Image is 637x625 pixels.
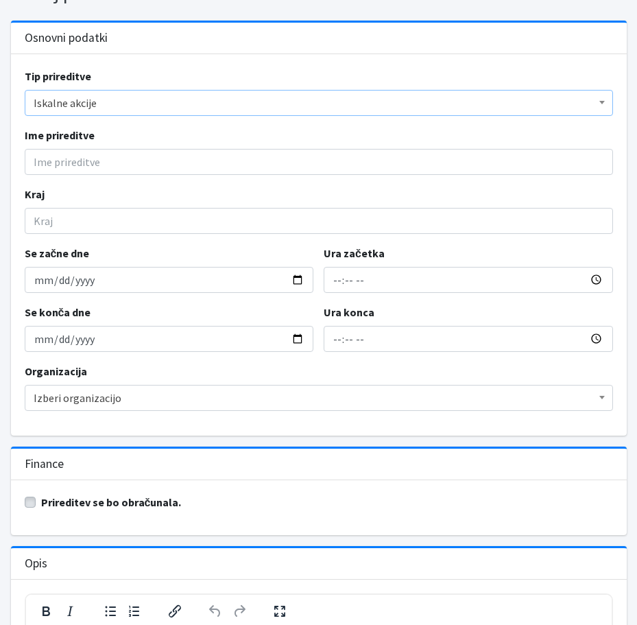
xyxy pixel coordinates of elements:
[34,388,604,408] span: Izberi organizacijo
[25,31,108,45] h3: Osnovni podatki
[324,304,374,320] label: Ura konca
[163,602,187,621] button: Vstavi/uredi povezavo
[25,186,45,202] label: Kraj
[25,556,47,571] h3: Opis
[268,602,291,621] button: Čez cel zaslon
[228,602,251,621] button: Ponovno uveljavi
[11,11,575,26] body: Rich Text Area
[25,385,613,411] span: Izberi organizacijo
[25,304,91,320] label: Se konča dne
[25,457,64,471] h3: Finance
[25,90,613,116] span: Iskalne akcije
[123,602,146,621] button: Oštevilčen seznam
[25,208,613,234] input: Kraj
[34,93,604,113] span: Iskalne akcije
[25,68,91,84] label: Tip prireditve
[25,245,90,261] label: Se začne dne
[99,602,122,621] button: Označen seznam
[25,363,87,379] label: Organizacija
[204,602,227,621] button: Razveljavi
[41,494,182,510] label: Prireditev se bo obračunala.
[25,127,95,143] label: Ime prireditve
[25,149,613,175] input: Ime prireditve
[58,602,82,621] button: Poševno
[34,602,58,621] button: Krepko
[324,245,385,261] label: Ura začetka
